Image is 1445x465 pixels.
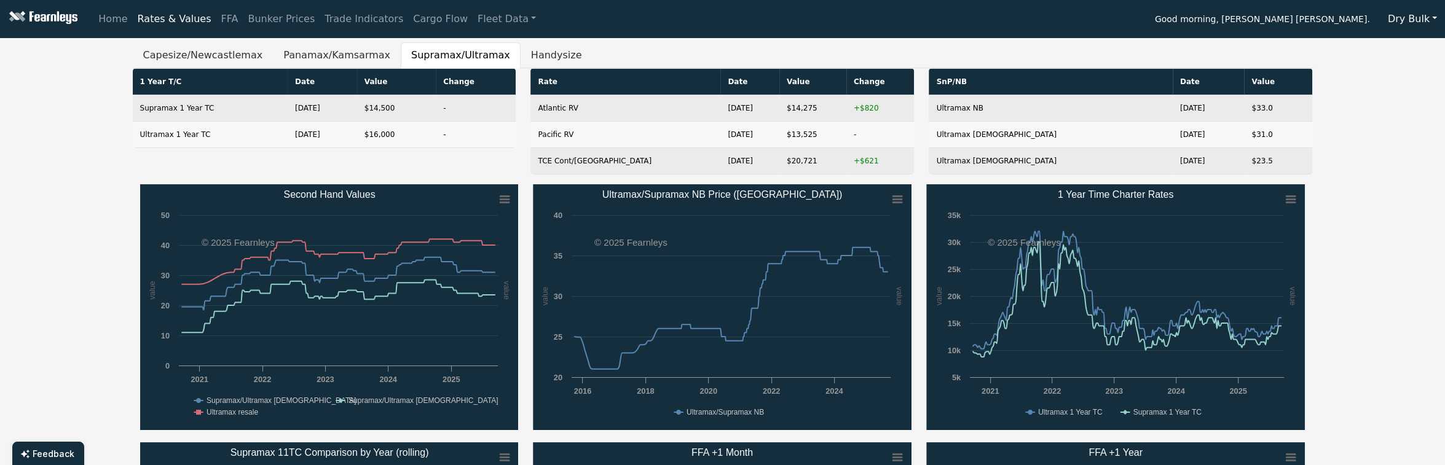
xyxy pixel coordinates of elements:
span: Good morning, [PERSON_NAME] [PERSON_NAME]. [1155,10,1370,31]
td: +$621 [846,148,915,174]
th: 1 Year T/C [133,69,288,95]
td: +$820 [846,95,915,122]
td: $14,275 [779,95,846,122]
text: FFA +1 Year [1089,447,1143,458]
td: TCE Cont/[GEOGRAPHIC_DATA] [530,148,720,174]
text: Ultramax resale [207,408,258,416]
text: 30 [160,271,169,280]
text: FFA +1 Month [691,447,753,458]
text: Supramax 1 Year TC [1133,408,1202,416]
text: Supramax 11TC Comparison by Year (rolling) [230,447,428,458]
td: - [436,95,516,122]
td: $31.0 [1244,122,1312,148]
td: Ultramax [DEMOGRAPHIC_DATA] [929,148,1172,174]
th: Date [288,69,357,95]
text: 10k [948,346,961,355]
text: 2025 [1230,386,1247,396]
td: $23.5 [1244,148,1312,174]
td: Pacific RV [530,122,720,148]
text: 1 Year Time Charter Rates [1058,189,1174,200]
text: 2023 [317,375,334,384]
td: Ultramax [DEMOGRAPHIC_DATA] [929,122,1172,148]
text: value [1288,287,1297,306]
th: Value [1244,69,1312,95]
svg: 1 Year Time Charter Rates [926,184,1305,430]
text: © 2025 Fearnleys [594,237,667,248]
text: 30 [554,292,562,301]
text: 15k [948,319,961,328]
td: - [846,122,915,148]
text: 2024 [1168,386,1186,396]
text: 40 [554,211,562,220]
td: $20,721 [779,148,846,174]
text: 20k [948,292,961,301]
td: Atlantic RV [530,95,720,122]
text: 5k [952,373,961,382]
text: value [895,287,904,306]
th: Date [720,69,779,95]
text: 2021 [982,386,999,396]
text: 25k [948,265,961,274]
text: 30k [948,238,961,247]
text: 2024 [379,375,397,384]
text: value [934,287,943,306]
td: [DATE] [1173,95,1245,122]
button: Panamax/Kamsarmax [273,42,401,68]
text: © 2025 Fearnleys [988,237,1061,248]
text: 2025 [443,375,460,384]
td: [DATE] [720,148,779,174]
a: Home [93,7,132,31]
td: [DATE] [720,122,779,148]
text: value [147,281,156,300]
text: 2021 [191,375,208,384]
button: Dry Bulk [1380,7,1445,31]
th: Rate [530,69,720,95]
td: $16,000 [357,122,436,148]
td: [DATE] [288,95,357,122]
text: 20 [554,373,562,382]
button: Capesize/Newcastlemax [133,42,274,68]
text: 2023 [1106,386,1123,396]
td: $33.0 [1244,95,1312,122]
text: value [540,287,549,306]
text: 10 [160,331,169,340]
td: [DATE] [1173,122,1245,148]
text: Supramax/Ultramax [DEMOGRAPHIC_DATA] [207,396,356,405]
td: [DATE] [1173,148,1245,174]
a: Cargo Flow [408,7,473,31]
a: Bunker Prices [243,7,320,31]
svg: Ultramax/Supramax NB Price (China) [533,184,911,430]
button: Supramax/Ultramax [401,42,521,68]
text: 2020 [700,386,717,396]
button: Handysize [521,42,593,68]
td: [DATE] [288,122,357,148]
text: © 2025 Fearnleys [202,237,275,248]
text: 35k [948,211,961,220]
th: Change [846,69,915,95]
td: $14,500 [357,95,436,122]
text: 0 [165,361,169,370]
text: value [502,281,511,300]
text: 2016 [574,386,591,396]
td: Ultramax 1 Year TC [133,122,288,148]
a: Fleet Data [473,7,541,31]
th: Value [357,69,436,95]
text: 35 [554,251,562,260]
text: Ultramax/Supramax NB Price ([GEOGRAPHIC_DATA]) [602,189,843,200]
text: Supramax/Ultramax [DEMOGRAPHIC_DATA] [348,396,498,405]
th: Date [1173,69,1245,95]
a: Rates & Values [133,7,216,31]
text: 25 [554,332,562,342]
text: 20 [160,301,169,310]
th: Value [779,69,846,95]
td: Ultramax NB [929,95,1172,122]
td: [DATE] [720,95,779,122]
text: 2024 [826,386,844,396]
text: Ultramax/Supramax NB [687,408,764,416]
text: 2022 [1044,386,1061,396]
td: - [436,122,516,148]
svg: Second Hand Values [140,184,519,430]
text: 2018 [637,386,655,396]
a: Trade Indicators [320,7,408,31]
text: 2022 [253,375,270,384]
